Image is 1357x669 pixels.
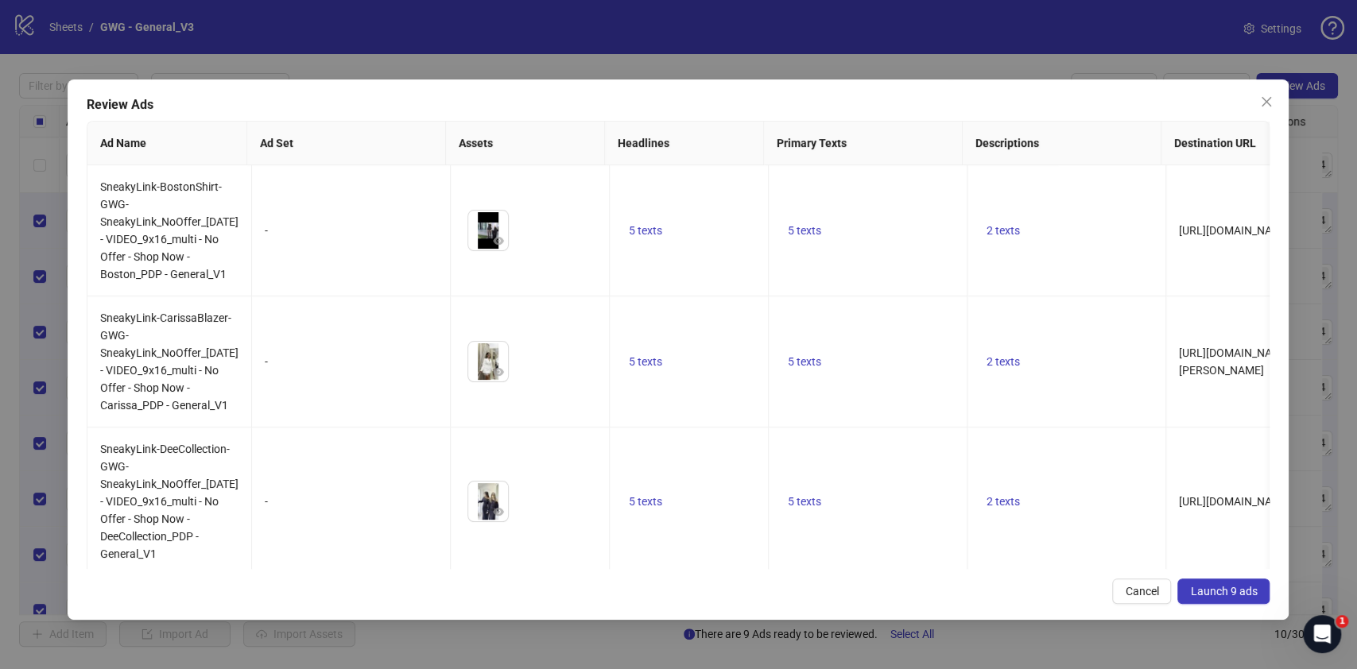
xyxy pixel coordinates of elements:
button: Cancel [1113,578,1172,604]
span: [URL][DOMAIN_NAME][PERSON_NAME] [1179,346,1291,377]
th: Ad Set [247,122,446,165]
img: Asset 1 [468,342,508,381]
img: Asset 1 [468,481,508,521]
span: 2 texts [987,495,1020,508]
button: Preview [489,231,508,250]
span: 5 texts [629,495,662,508]
button: 5 texts [781,221,828,240]
span: SneakyLink-BostonShirt-GWG-SneakyLink_NoOffer_[DATE] - VIDEO_9x16_multi - No Offer - Shop Now - B... [100,180,238,280]
span: eye [493,506,504,517]
th: Ad Name [87,122,247,165]
span: 2 texts [987,355,1020,368]
span: close [1261,95,1274,108]
button: 5 texts [781,492,828,511]
span: SneakyLink-CarissaBlazer-GWG-SneakyLink_NoOffer_[DATE] - VIDEO_9x16_multi - No Offer - Shop Now -... [100,311,238,412]
th: Headlines [605,122,764,165]
button: 2 texts [980,221,1026,240]
span: 5 texts [788,495,821,508]
button: Preview [489,502,508,521]
th: Descriptions [963,122,1161,165]
button: 5 texts [781,352,828,371]
button: Close [1254,89,1280,114]
div: - [265,493,437,510]
span: [URL][DOMAIN_NAME] [1179,495,1291,508]
span: 5 texts [788,355,821,368]
span: Cancel [1126,585,1159,597]
button: 2 texts [980,352,1026,371]
span: Launch 9 ads [1191,585,1258,597]
span: 1 [1336,615,1348,628]
th: Assets [446,122,605,165]
button: Preview [489,362,508,381]
span: eye [493,366,504,377]
div: Review Ads [87,95,1270,114]
button: 5 texts [622,352,669,371]
div: - [265,222,437,239]
th: Primary Texts [764,122,963,165]
img: Asset 1 [468,211,508,250]
span: 5 texts [629,224,662,237]
button: 2 texts [980,492,1026,511]
span: [URL][DOMAIN_NAME] [1179,224,1291,237]
span: 5 texts [629,355,662,368]
iframe: Intercom live chat [1303,615,1341,653]
span: SneakyLink-DeeCollection-GWG-SneakyLink_NoOffer_[DATE] - VIDEO_9x16_multi - No Offer - Shop Now -... [100,443,238,560]
button: 5 texts [622,492,669,511]
div: - [265,353,437,370]
span: 5 texts [788,224,821,237]
span: 2 texts [987,224,1020,237]
button: Launch 9 ads [1178,578,1270,604]
span: eye [493,235,504,246]
button: 5 texts [622,221,669,240]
